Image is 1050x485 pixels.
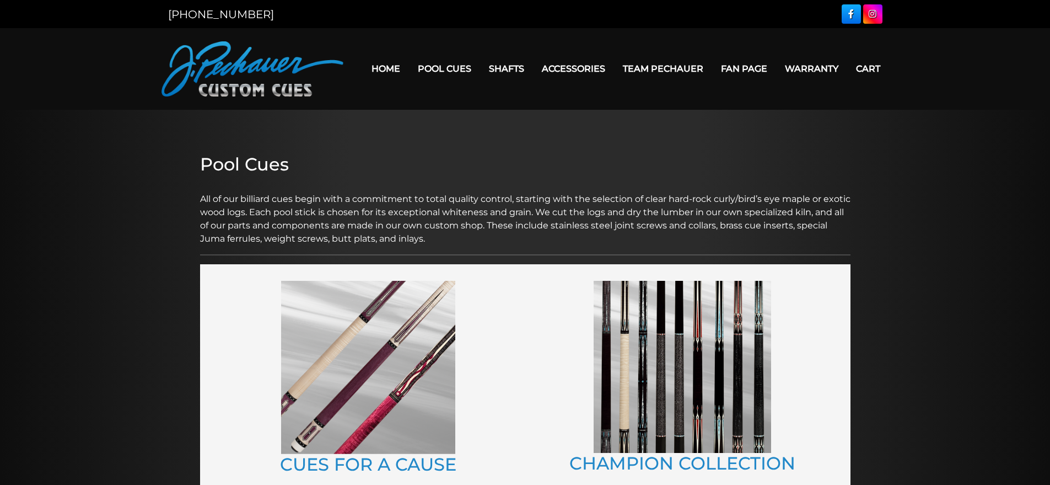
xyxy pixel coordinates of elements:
[480,55,533,83] a: Shafts
[363,55,409,83] a: Home
[168,8,274,21] a: [PHONE_NUMBER]
[200,154,850,175] h2: Pool Cues
[847,55,889,83] a: Cart
[569,452,795,474] a: CHAMPION COLLECTION
[614,55,712,83] a: Team Pechauer
[776,55,847,83] a: Warranty
[161,41,343,97] img: Pechauer Custom Cues
[280,454,456,475] a: CUES FOR A CAUSE
[200,179,850,246] p: All of our billiard cues begin with a commitment to total quality control, starting with the sele...
[533,55,614,83] a: Accessories
[712,55,776,83] a: Fan Page
[409,55,480,83] a: Pool Cues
